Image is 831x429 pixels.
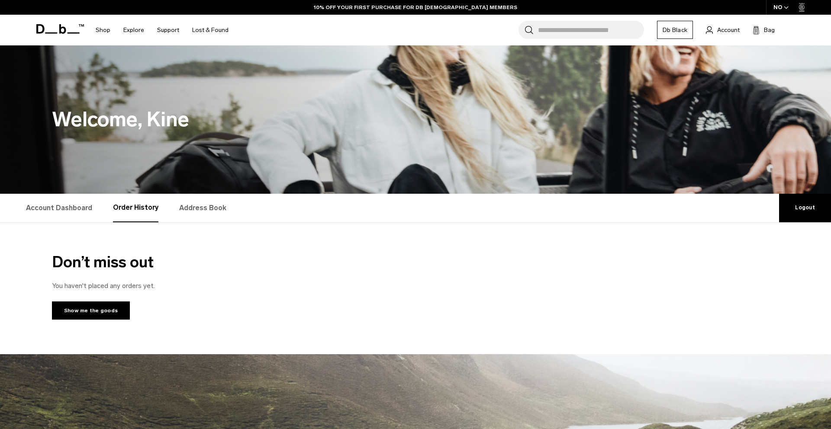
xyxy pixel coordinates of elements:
a: Logout [779,194,831,222]
p: You haven't placed any orders yet. [52,281,779,291]
button: Bag [753,25,775,35]
a: Account Dashboard [26,194,92,222]
h2: Don’t miss out [52,250,779,274]
a: 10% OFF YOUR FIRST PURCHASE FOR DB [DEMOGRAPHIC_DATA] MEMBERS [314,3,517,11]
nav: Main Navigation [89,15,235,45]
a: Account [706,25,740,35]
a: Support [157,15,179,45]
a: Address Book [179,194,226,222]
span: Account [717,26,740,35]
a: Shop [96,15,110,45]
span: Bag [764,26,775,35]
a: Lost & Found [192,15,229,45]
h1: Welcome, Kine [52,104,779,135]
a: Order History [113,194,158,222]
a: Explore [123,15,144,45]
a: Show me the goods [52,301,130,320]
a: Db Black [657,21,693,39]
